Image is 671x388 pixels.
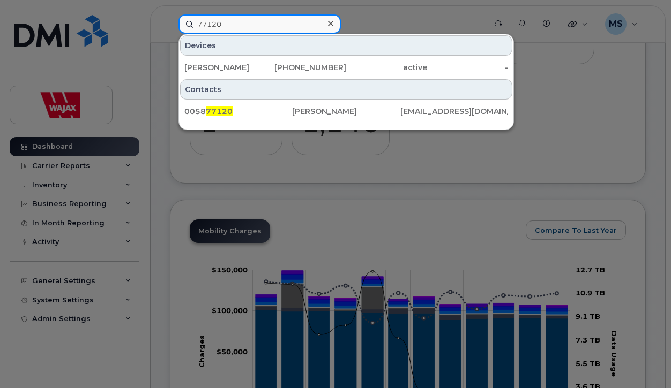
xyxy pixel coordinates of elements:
[184,106,292,117] div: 0058
[265,62,346,73] div: [PHONE_NUMBER]
[180,35,512,56] div: Devices
[346,62,427,73] div: active
[178,14,341,34] input: Find something...
[180,58,512,77] a: [PERSON_NAME][PHONE_NUMBER]active-
[206,106,233,116] span: 77120
[180,79,512,100] div: Contacts
[184,62,265,73] div: [PERSON_NAME]
[180,102,512,121] a: 005877120[PERSON_NAME][EMAIL_ADDRESS][DOMAIN_NAME]
[400,106,508,117] div: [EMAIL_ADDRESS][DOMAIN_NAME]
[427,62,508,73] div: -
[292,106,400,117] div: [PERSON_NAME]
